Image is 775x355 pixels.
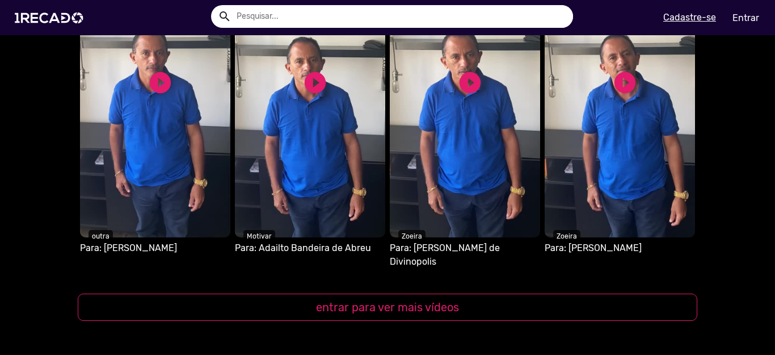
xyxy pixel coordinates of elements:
p: outra [89,230,113,243]
a: play_circle_filled [612,70,638,95]
a: play_circle_filled [302,70,328,95]
button: entrar para ver mais vídeos [78,294,697,321]
mat-icon: Example home icon [218,10,231,23]
a: Entrar [725,8,766,28]
a: play_circle_filled [457,70,483,95]
a: play_circle_filled [148,70,173,95]
input: Pesquisar... [228,5,573,28]
u: Cadastre-se [663,12,716,23]
p: Zoeira [398,230,426,243]
p: Motivar [243,230,275,243]
button: Example home icon [214,6,234,26]
p: Zoeira [553,230,580,243]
